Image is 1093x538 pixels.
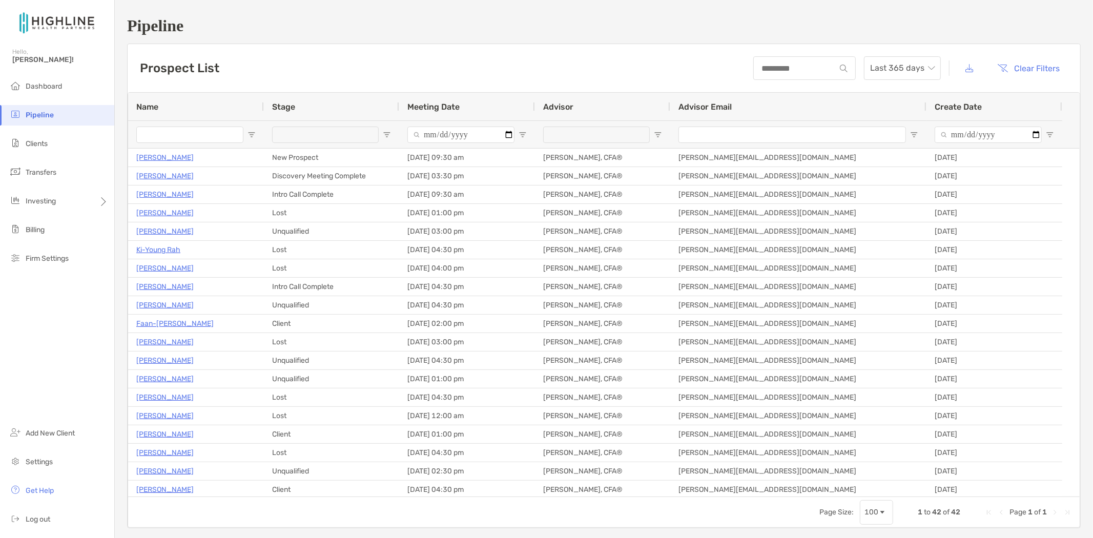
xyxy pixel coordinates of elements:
div: Lost [264,333,399,351]
div: Unqualified [264,370,399,388]
div: [DATE] [926,185,1062,203]
img: add_new_client icon [9,426,22,439]
div: [DATE] [926,333,1062,351]
div: [PERSON_NAME], CFA® [535,296,670,314]
p: [PERSON_NAME] [136,483,194,496]
div: [PERSON_NAME][EMAIL_ADDRESS][DOMAIN_NAME] [670,351,926,369]
span: Firm Settings [26,254,69,263]
div: [PERSON_NAME][EMAIL_ADDRESS][DOMAIN_NAME] [670,333,926,351]
div: [DATE] 09:30 am [399,149,535,167]
span: Last 365 days [870,57,935,79]
div: [PERSON_NAME], CFA® [535,351,670,369]
a: [PERSON_NAME] [136,391,194,404]
div: [DATE] [926,241,1062,259]
input: Meeting Date Filter Input [407,127,514,143]
img: clients icon [9,137,22,149]
div: Intro Call Complete [264,278,399,296]
a: [PERSON_NAME] [136,151,194,164]
span: Advisor Email [678,102,732,112]
img: billing icon [9,223,22,235]
img: Zoe Logo [12,4,102,41]
div: Discovery Meeting Complete [264,167,399,185]
div: [DATE] [926,296,1062,314]
div: [DATE] [926,259,1062,277]
img: transfers icon [9,165,22,178]
div: [DATE] 04:30 pm [399,296,535,314]
div: [DATE] 03:00 pm [399,333,535,351]
div: Unqualified [264,222,399,240]
p: [PERSON_NAME] [136,428,194,441]
span: 1 [1042,508,1047,516]
div: [PERSON_NAME], CFA® [535,185,670,203]
div: Lost [264,407,399,425]
h3: Prospect List [140,61,219,75]
div: [DATE] [926,149,1062,167]
span: Advisor [543,102,573,112]
div: [PERSON_NAME][EMAIL_ADDRESS][DOMAIN_NAME] [670,425,926,443]
span: Name [136,102,158,112]
div: [DATE] 09:30 am [399,185,535,203]
div: [PERSON_NAME], CFA® [535,204,670,222]
button: Open Filter Menu [248,131,256,139]
div: [PERSON_NAME][EMAIL_ADDRESS][DOMAIN_NAME] [670,241,926,259]
div: [PERSON_NAME][EMAIL_ADDRESS][DOMAIN_NAME] [670,370,926,388]
button: Open Filter Menu [1046,131,1054,139]
div: [DATE] 02:00 pm [399,315,535,333]
div: [DATE] 04:30 pm [399,444,535,462]
span: Page [1009,508,1026,516]
div: [DATE] 03:30 pm [399,167,535,185]
p: [PERSON_NAME] [136,280,194,293]
p: [PERSON_NAME] [136,299,194,312]
input: Create Date Filter Input [935,127,1042,143]
div: [PERSON_NAME], CFA® [535,462,670,480]
div: Lost [264,241,399,259]
div: [DATE] [926,462,1062,480]
div: [PERSON_NAME], CFA® [535,425,670,443]
div: [DATE] [926,388,1062,406]
div: [DATE] [926,315,1062,333]
span: Meeting Date [407,102,460,112]
div: [DATE] 01:00 pm [399,425,535,443]
div: [PERSON_NAME][EMAIL_ADDRESS][DOMAIN_NAME] [670,149,926,167]
div: [PERSON_NAME][EMAIL_ADDRESS][DOMAIN_NAME] [670,462,926,480]
span: Pipeline [26,111,54,119]
a: [PERSON_NAME] [136,225,194,238]
div: Client [264,481,399,499]
span: Add New Client [26,429,75,438]
div: [DATE] 04:30 pm [399,241,535,259]
div: [PERSON_NAME][EMAIL_ADDRESS][DOMAIN_NAME] [670,407,926,425]
span: Billing [26,225,45,234]
span: 42 [951,508,960,516]
a: Ki-Young Rah [136,243,180,256]
span: Log out [26,515,50,524]
a: [PERSON_NAME] [136,188,194,201]
span: 42 [932,508,941,516]
div: Lost [264,388,399,406]
div: [PERSON_NAME], CFA® [535,241,670,259]
div: Lost [264,259,399,277]
div: [PERSON_NAME][EMAIL_ADDRESS][DOMAIN_NAME] [670,481,926,499]
p: [PERSON_NAME] [136,170,194,182]
img: investing icon [9,194,22,206]
input: Name Filter Input [136,127,243,143]
div: [DATE] 02:30 pm [399,462,535,480]
div: Intro Call Complete [264,185,399,203]
div: [DATE] [926,370,1062,388]
div: [PERSON_NAME][EMAIL_ADDRESS][DOMAIN_NAME] [670,296,926,314]
img: input icon [840,65,848,72]
img: dashboard icon [9,79,22,92]
div: Page Size: [819,508,854,516]
div: [DATE] 01:00 pm [399,370,535,388]
p: [PERSON_NAME] [136,354,194,367]
span: of [943,508,950,516]
p: [PERSON_NAME] [136,262,194,275]
div: [DATE] [926,425,1062,443]
a: [PERSON_NAME] [136,446,194,459]
a: Faan-[PERSON_NAME] [136,317,214,330]
span: to [924,508,931,516]
div: [PERSON_NAME], CFA® [535,333,670,351]
div: [DATE] [926,351,1062,369]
